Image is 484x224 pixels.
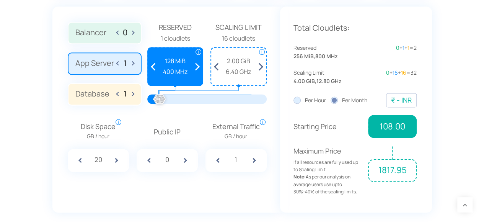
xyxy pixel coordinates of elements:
input: Balancer [119,28,131,37]
div: , [293,69,355,86]
span: Scaling Limit [293,69,355,77]
span: 12.80 GHz [316,77,341,85]
span: GB / hour [212,132,260,141]
span: 256 MiB [293,52,314,60]
input: Database [119,89,131,98]
label: Balancer [68,22,142,44]
div: + + = [355,69,417,77]
div: 1 cloudlets [147,34,204,44]
span: 800 MHz [315,52,337,60]
span: Reserved [147,22,204,33]
span: Disk Space [81,121,116,141]
label: App Server [68,52,142,75]
span: 16 [393,69,398,76]
span: i [260,119,266,125]
p: Total Cloudlets: [293,22,417,34]
span: 108.00 [368,115,416,138]
strong: Note: [293,173,306,180]
span: 2.00 GiB [215,56,262,66]
span: 4.00 GiB [293,77,315,85]
span: External Traffic [212,121,260,141]
span: i [259,49,265,55]
p: Maximum Price [293,146,363,195]
span: 0 [396,44,399,51]
div: , [293,44,355,61]
div: + + = [355,44,417,52]
p: Public IP [137,126,198,137]
span: 16 [401,69,406,76]
span: 32 [411,69,417,76]
span: i [196,49,201,55]
p: Starting Price [293,121,363,132]
span: i [116,119,121,125]
span: 400 MHz [152,67,199,77]
span: Scaling Limit [210,22,267,33]
span: 6.40 GHz [215,67,262,77]
span: 1 [407,44,409,51]
div: ₹ - INR [391,95,412,106]
span: 0 [386,69,389,76]
label: Per Month [331,96,367,105]
span: 1 [403,44,404,51]
label: Per Hour [293,96,326,105]
div: 16 cloudlets [210,34,267,44]
span: If all resources are fully used up to Scaling Limit. As per our analysis on average users use upt... [293,159,363,195]
label: Database [68,83,142,105]
input: App Server [119,59,131,67]
span: 2 [414,44,417,51]
span: GB / hour [81,132,116,141]
span: 128 MiB [152,56,199,66]
span: Reserved [293,44,355,52]
span: 1817.95 [368,159,416,182]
